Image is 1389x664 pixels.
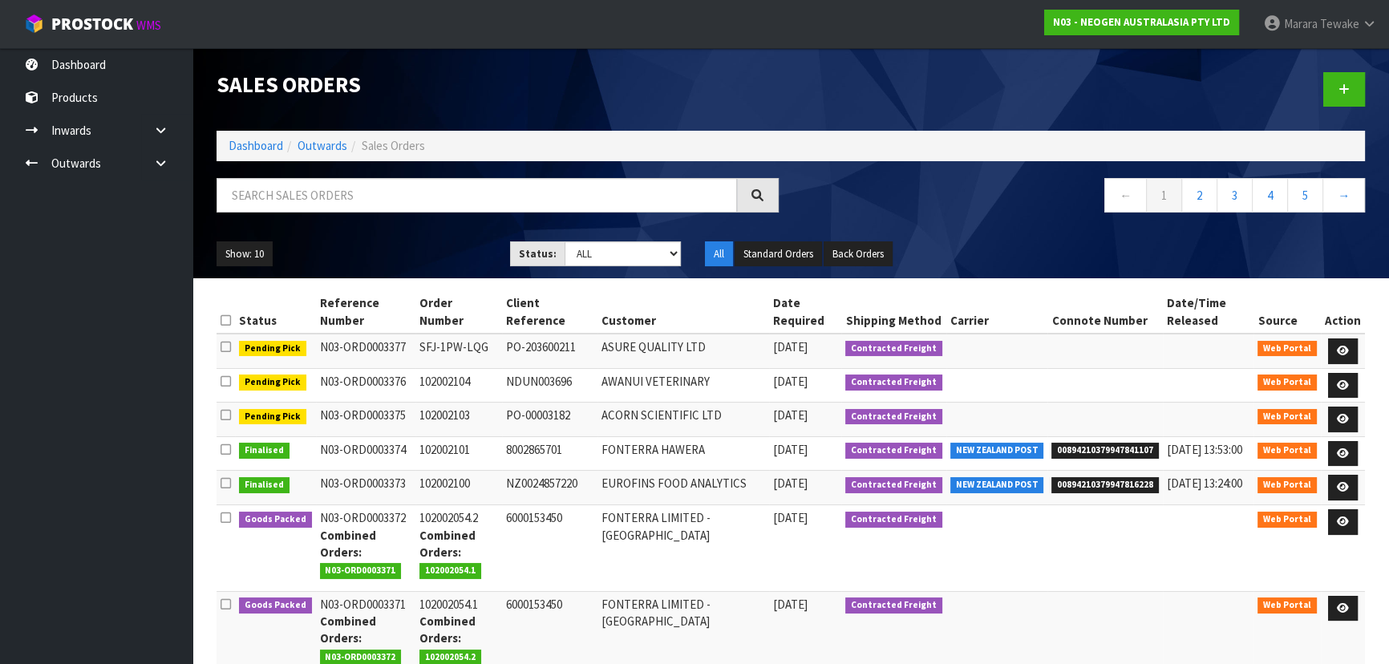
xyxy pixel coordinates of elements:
[1321,290,1365,334] th: Action
[773,597,808,612] span: [DATE]
[239,477,290,493] span: Finalised
[502,368,597,403] td: NDUN003696
[950,477,1044,493] span: NEW ZEALAND POST
[316,403,416,437] td: N03-ORD0003375
[845,597,942,613] span: Contracted Freight
[597,403,770,437] td: ACORN SCIENTIFIC LTD
[1252,178,1288,213] a: 4
[239,375,306,391] span: Pending Pick
[1253,290,1321,334] th: Source
[415,505,502,591] td: 102002054.2
[239,597,312,613] span: Goods Packed
[1181,178,1217,213] a: 2
[316,471,416,505] td: N03-ORD0003373
[1047,290,1163,334] th: Connote Number
[419,563,481,579] span: 102002054.1
[597,334,770,368] td: ASURE QUALITY LTD
[1163,290,1253,334] th: Date/Time Released
[769,290,841,334] th: Date Required
[419,613,476,646] strong: Combined Orders:
[415,334,502,368] td: SFJ-1PW-LQG
[950,443,1044,459] span: NEW ZEALAND POST
[502,290,597,334] th: Client Reference
[773,339,808,354] span: [DATE]
[235,290,316,334] th: Status
[1257,375,1317,391] span: Web Portal
[1320,16,1359,31] span: Tewake
[1104,178,1147,213] a: ←
[773,407,808,423] span: [DATE]
[217,72,779,96] h1: Sales Orders
[51,14,133,34] span: ProStock
[316,505,416,591] td: N03-ORD0003372
[320,613,376,646] strong: Combined Orders:
[1322,178,1365,213] a: →
[415,403,502,437] td: 102002103
[1284,16,1318,31] span: Marara
[502,334,597,368] td: PO-203600211
[502,403,597,437] td: PO-00003182
[1051,443,1159,459] span: 00894210379947841107
[320,563,402,579] span: N03-ORD0003371
[239,341,306,357] span: Pending Pick
[415,290,502,334] th: Order Number
[845,443,942,459] span: Contracted Freight
[239,512,312,528] span: Goods Packed
[419,528,476,560] strong: Combined Orders:
[1257,443,1317,459] span: Web Portal
[229,138,283,153] a: Dashboard
[1167,476,1242,491] span: [DATE] 13:24:00
[502,436,597,471] td: 8002865701
[24,14,44,34] img: cube-alt.png
[320,528,376,560] strong: Combined Orders:
[1167,442,1242,457] span: [DATE] 13:53:00
[597,290,770,334] th: Customer
[597,368,770,403] td: AWANUI VETERINARY
[773,442,808,457] span: [DATE]
[946,290,1048,334] th: Carrier
[1257,409,1317,425] span: Web Portal
[239,443,290,459] span: Finalised
[705,241,733,267] button: All
[1053,15,1230,29] strong: N03 - NEOGEN AUSTRALASIA PTY LTD
[845,409,942,425] span: Contracted Freight
[502,505,597,591] td: 6000153450
[841,290,946,334] th: Shipping Method
[1217,178,1253,213] a: 3
[773,510,808,525] span: [DATE]
[519,247,557,261] strong: Status:
[1044,10,1239,35] a: N03 - NEOGEN AUSTRALASIA PTY LTD
[773,476,808,491] span: [DATE]
[845,341,942,357] span: Contracted Freight
[1051,477,1159,493] span: 00894210379947816228
[1257,341,1317,357] span: Web Portal
[1146,178,1182,213] a: 1
[803,178,1365,217] nav: Page navigation
[316,436,416,471] td: N03-ORD0003374
[502,471,597,505] td: NZ0024857220
[1287,178,1323,213] a: 5
[845,375,942,391] span: Contracted Freight
[415,471,502,505] td: 102002100
[362,138,425,153] span: Sales Orders
[316,334,416,368] td: N03-ORD0003377
[1257,512,1317,528] span: Web Portal
[415,368,502,403] td: 102002104
[298,138,347,153] a: Outwards
[136,18,161,33] small: WMS
[824,241,893,267] button: Back Orders
[597,471,770,505] td: EUROFINS FOOD ANALYTICS
[217,178,737,213] input: Search sales orders
[316,290,416,334] th: Reference Number
[217,241,273,267] button: Show: 10
[316,368,416,403] td: N03-ORD0003376
[773,374,808,389] span: [DATE]
[597,505,770,591] td: FONTERRA LIMITED - [GEOGRAPHIC_DATA]
[845,512,942,528] span: Contracted Freight
[239,409,306,425] span: Pending Pick
[415,436,502,471] td: 102002101
[597,436,770,471] td: FONTERRA HAWERA
[735,241,822,267] button: Standard Orders
[845,477,942,493] span: Contracted Freight
[1257,477,1317,493] span: Web Portal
